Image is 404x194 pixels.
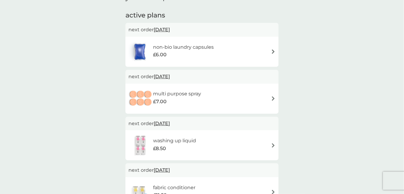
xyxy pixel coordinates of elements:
h6: fabric conditioner [153,184,195,192]
img: multi purpose spray [128,88,153,109]
h6: non-bio laundry capsules [153,43,214,51]
span: [DATE] [154,71,170,82]
img: arrow right [271,49,276,54]
h2: active plans [125,11,279,20]
img: non-bio laundry capsules [128,41,151,62]
p: next order [128,26,276,34]
span: [DATE] [154,24,170,35]
span: £8.50 [153,145,166,152]
span: [DATE] [154,164,170,176]
p: next order [128,120,276,128]
span: £7.00 [153,98,167,106]
img: washing up liquid [128,135,153,156]
p: next order [128,166,276,174]
span: [DATE] [154,118,170,129]
img: arrow right [271,143,276,148]
img: arrow right [271,96,276,101]
h6: multi purpose spray [153,90,201,98]
p: next order [128,73,276,81]
h6: washing up liquid [153,137,196,145]
span: £6.00 [153,51,167,59]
